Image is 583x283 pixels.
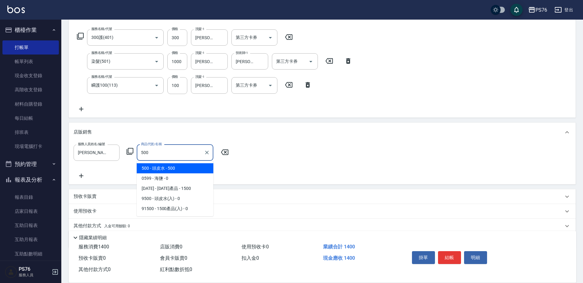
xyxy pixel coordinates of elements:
[412,251,435,264] button: 掛單
[2,40,59,55] a: 打帳單
[552,4,576,16] button: 登出
[5,266,17,278] img: Person
[69,123,576,142] div: 店販銷售
[141,142,162,146] label: 商品代號/名稱
[160,244,182,250] span: 店販消費 0
[78,142,105,146] label: 服務人員姓名/編號
[2,111,59,125] a: 每日結帳
[69,219,576,233] div: 其他付款方式入金可用餘額: 0
[137,204,213,214] span: 91500 - 1500產品(入) - 0
[74,223,130,229] p: 其他付款方式
[91,27,112,31] label: 服務名稱/代號
[195,51,204,55] label: 洗髮-1
[195,74,204,79] label: 洗髮-1
[2,125,59,139] a: 排班表
[2,55,59,69] a: 帳單列表
[242,244,269,250] span: 使用預收卡 0
[510,4,523,16] button: save
[172,51,178,55] label: 價格
[152,57,162,66] button: Open
[535,6,547,14] div: PS76
[203,148,211,157] button: Clear
[2,69,59,83] a: 現金收支登錄
[2,218,59,232] a: 互助日報表
[152,81,162,90] button: Open
[69,189,576,204] div: 預收卡販賣
[78,255,106,261] span: 預收卡販賣 0
[78,266,111,272] span: 其他付款方式 0
[265,81,275,90] button: Open
[74,208,97,214] p: 使用預收卡
[464,251,487,264] button: 明細
[323,255,355,261] span: 現金應收 1400
[2,22,59,38] button: 櫃檯作業
[2,247,59,261] a: 互助點數明細
[104,224,130,228] span: 入金可用餘額: 0
[242,255,259,261] span: 扣入金 0
[137,194,213,204] span: 9500 - 頭皮水(入) - 0
[2,190,59,204] a: 報表目錄
[2,97,59,111] a: 材料自購登錄
[137,163,213,173] span: 500 - 頭皮水 - 500
[438,251,461,264] button: 結帳
[7,6,25,13] img: Logo
[78,244,109,250] span: 服務消費 1400
[74,129,92,135] p: 店販銷售
[19,272,50,278] p: 服務人員
[195,27,204,31] label: 洗髮-1
[2,156,59,172] button: 預約管理
[69,204,576,219] div: 使用預收卡
[137,183,213,194] span: [DATE] - [DATE]產品 - 1500
[91,74,112,79] label: 服務名稱/代號
[172,27,178,31] label: 價格
[323,244,355,250] span: 業績合計 1400
[2,139,59,153] a: 現場電腦打卡
[2,232,59,247] a: 互助月報表
[137,173,213,183] span: 0599 - 海鹽 - 0
[74,193,97,200] p: 預收卡販賣
[236,51,248,55] label: 技術師-1
[160,266,192,272] span: 紅利點數折抵 0
[172,74,178,79] label: 價格
[526,4,550,16] button: PS76
[306,57,316,66] button: Open
[265,33,275,43] button: Open
[2,204,59,218] a: 店家日報表
[19,266,50,272] h5: PS76
[152,33,162,43] button: Open
[91,51,112,55] label: 服務名稱/代號
[2,83,59,97] a: 高階收支登錄
[79,235,107,241] p: 隱藏業績明細
[2,172,59,188] button: 報表及分析
[160,255,187,261] span: 會員卡販賣 0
